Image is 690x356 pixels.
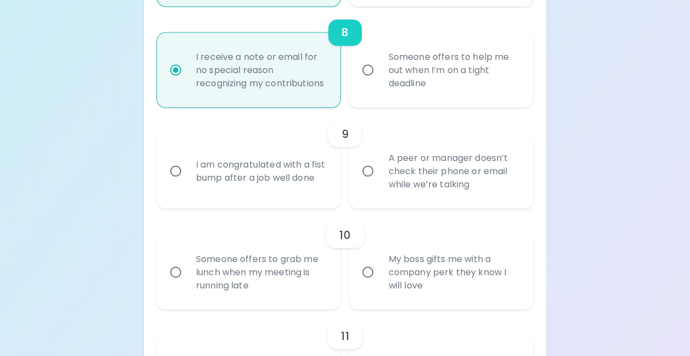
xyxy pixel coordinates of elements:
[187,144,335,197] div: I am congratulated with a fist bump after a job well done
[187,37,335,103] div: I receive a note or email for no special reason recognizing my contributions
[157,107,533,208] div: choice-group-check
[187,239,335,305] div: Someone offers to grab me lunch when my meeting is running late
[341,125,349,142] h6: 9
[157,6,533,107] div: choice-group-check
[339,226,350,243] h6: 10
[379,239,527,305] div: My boss gifts me with a company perk they know I will love
[379,37,527,103] div: Someone offers to help me out when I’m on a tight deadline
[341,327,349,344] h6: 11
[341,24,349,41] h6: 8
[157,208,533,309] div: choice-group-check
[379,138,527,204] div: A peer or manager doesn’t check their phone or email while we’re talking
